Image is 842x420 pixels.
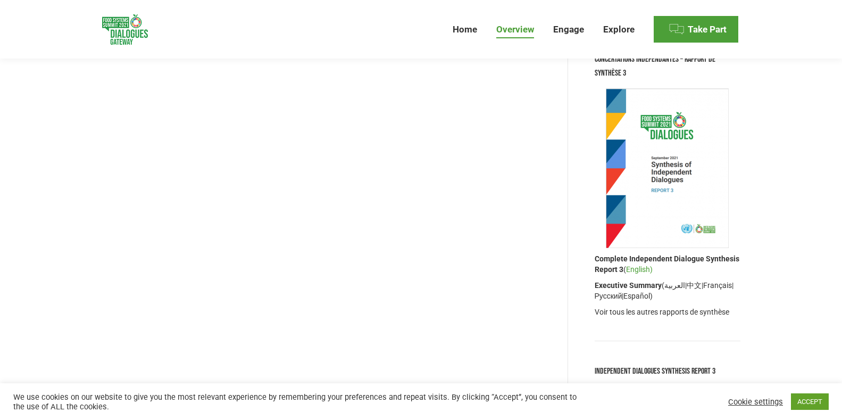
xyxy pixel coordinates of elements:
span: oir tous les autres rapports de synthèse [599,308,729,316]
span: Home [453,24,477,35]
a: العربية [664,281,685,290]
span: Take Part [688,24,727,35]
img: Food Systems Summit Dialogues [102,14,148,45]
span: Explore [603,24,635,35]
strong: Executive Summary [595,281,662,290]
a: Français [703,281,732,290]
a: ACCEPT [791,393,829,410]
div: Independent Dialogues Synthesis Report 3 [595,365,740,378]
p: ( [595,88,740,275]
a: Voir tous les autres rapports de synthèse [595,308,729,316]
p: ( | | | | [595,280,740,301]
a: 中文 [687,281,702,290]
div: We use cookies on our website to give you the most relevant experience by remembering your prefer... [13,392,584,411]
a: Русский [595,292,622,300]
a: Cookie settings [728,397,783,407]
strong: Complete Independent Dialogue Synthesis Report 3 [595,88,740,274]
span: Engage [553,24,584,35]
img: Menu icon [669,21,685,37]
span: Overview [496,24,534,35]
a: English) [626,265,653,274]
a: Español) [623,292,653,300]
div: Concertations Indépendantes – Rapport de synthèse 3 [595,53,740,80]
